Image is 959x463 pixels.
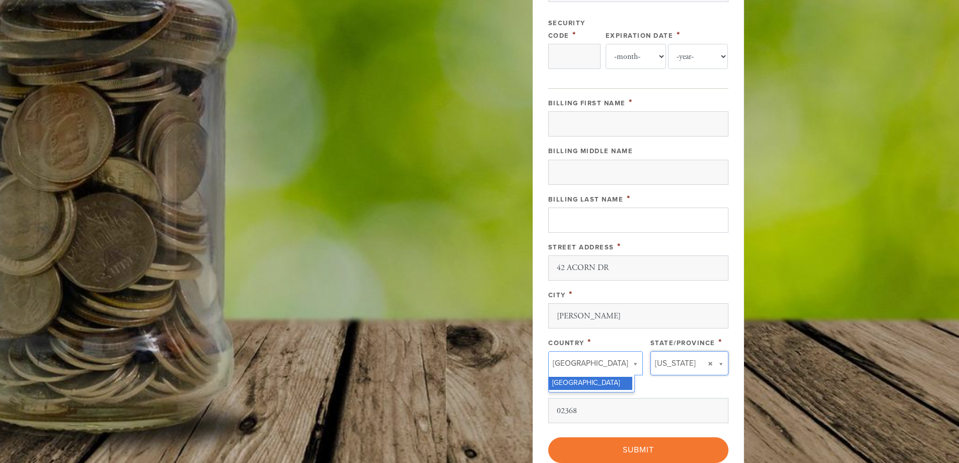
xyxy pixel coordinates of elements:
[548,291,566,299] label: City
[548,99,626,107] label: Billing First Name
[548,19,585,40] label: Security Code
[606,32,674,40] label: Expiration Date
[650,339,715,347] label: State/Province
[668,44,728,69] select: Expiration Date year
[650,351,728,375] a: [US_STATE]
[629,97,633,108] span: This field is required.
[606,44,666,69] select: Expiration Date month
[548,195,624,204] label: Billing Last Name
[548,243,614,251] label: Street Address
[553,357,628,370] span: [GEOGRAPHIC_DATA]
[572,29,576,40] span: This field is required.
[718,337,722,348] span: This field is required.
[587,337,592,348] span: This field is required.
[548,437,728,462] input: Submit
[617,241,621,252] span: This field is required.
[655,357,696,370] span: [US_STATE]
[549,377,632,390] div: [GEOGRAPHIC_DATA]
[569,289,573,300] span: This field is required.
[627,193,631,204] span: This field is required.
[548,339,584,347] label: Country
[677,29,681,40] span: This field is required.
[548,351,643,375] a: [GEOGRAPHIC_DATA]
[548,147,633,155] label: Billing Middle Name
